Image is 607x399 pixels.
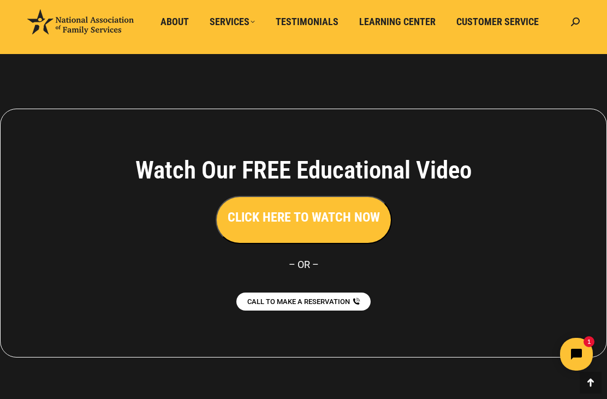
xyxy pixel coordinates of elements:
[153,11,197,32] a: About
[228,208,380,227] h3: CLICK HERE TO WATCH NOW
[449,11,546,32] a: Customer Service
[414,329,602,380] iframe: Tidio Chat
[456,16,539,28] span: Customer Service
[359,16,436,28] span: Learning Center
[276,16,338,28] span: Testimonials
[210,16,255,28] span: Services
[160,16,189,28] span: About
[247,298,350,305] span: CALL TO MAKE A RESERVATION
[216,196,392,244] button: CLICK HERE TO WATCH NOW
[216,212,392,224] a: CLICK HERE TO WATCH NOW
[27,9,134,34] img: National Association of Family Services
[289,259,319,270] span: – OR –
[82,156,525,185] h4: Watch Our FREE Educational Video
[352,11,443,32] a: Learning Center
[236,293,371,311] a: CALL TO MAKE A RESERVATION
[268,11,346,32] a: Testimonials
